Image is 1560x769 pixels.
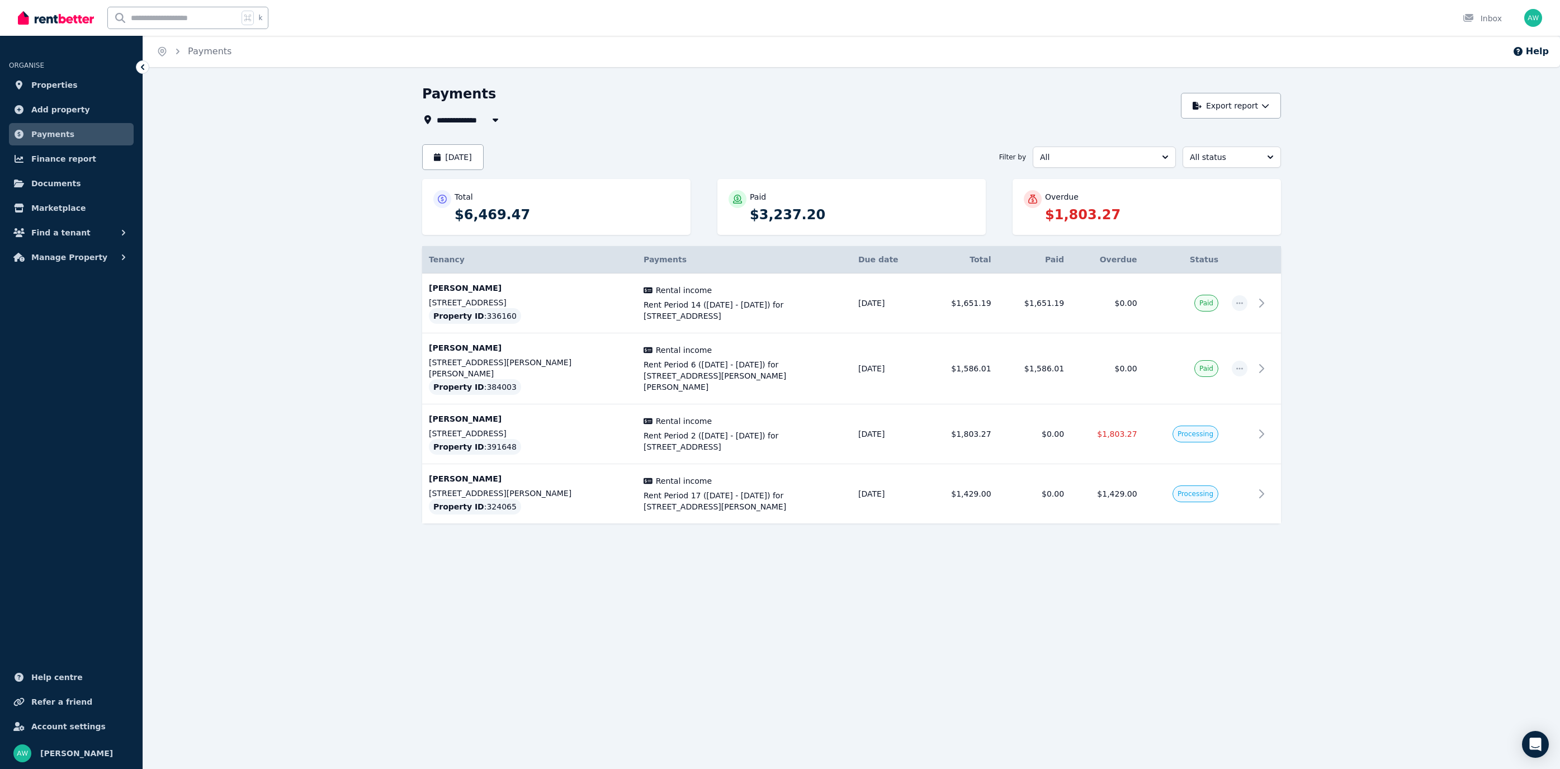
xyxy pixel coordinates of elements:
a: Payments [9,123,134,145]
span: Help centre [31,671,83,684]
nav: Breadcrumb [143,36,245,67]
td: $1,429.00 [925,464,998,524]
span: Payments [31,128,74,141]
span: All status [1190,152,1258,163]
img: Andrew Wong [13,744,31,762]
a: Properties [9,74,134,96]
span: All [1040,152,1153,163]
th: Tenancy [422,246,637,273]
td: $1,651.19 [998,273,1071,333]
a: Marketplace [9,197,134,219]
div: : 336160 [429,308,521,324]
p: [PERSON_NAME] [429,413,630,424]
div: : 391648 [429,439,521,455]
span: Rental income [656,475,712,487]
div: Inbox [1463,13,1502,24]
span: Account settings [31,720,106,733]
p: [STREET_ADDRESS] [429,297,630,308]
span: Marketplace [31,201,86,215]
a: Documents [9,172,134,195]
p: Total [455,191,473,202]
span: Rent Period 14 ([DATE] - [DATE]) for [STREET_ADDRESS] [644,299,845,322]
span: Processing [1178,489,1213,498]
span: Property ID [433,381,484,393]
button: All status [1183,147,1281,168]
span: Filter by [999,153,1026,162]
td: [DATE] [852,404,925,464]
span: Property ID [433,501,484,512]
a: Refer a friend [9,691,134,713]
p: [STREET_ADDRESS] [429,428,630,439]
p: Paid [750,191,766,202]
div: : 384003 [429,379,521,395]
span: Paid [1199,299,1213,308]
a: Help centre [9,666,134,688]
th: Overdue [1071,246,1144,273]
p: [PERSON_NAME] [429,473,630,484]
td: [DATE] [852,464,925,524]
a: Account settings [9,715,134,738]
th: Status [1144,246,1225,273]
p: $1,803.27 [1045,206,1270,224]
span: k [258,13,262,22]
span: Manage Property [31,251,107,264]
p: [STREET_ADDRESS][PERSON_NAME][PERSON_NAME] [429,357,630,379]
td: $0.00 [998,404,1071,464]
span: Documents [31,177,81,190]
span: Find a tenant [31,226,91,239]
h1: Payments [422,85,496,103]
a: Finance report [9,148,134,170]
img: Andrew Wong [1524,9,1542,27]
td: $1,586.01 [925,333,998,404]
div: : 324065 [429,499,521,515]
span: Processing [1178,430,1213,438]
p: [STREET_ADDRESS][PERSON_NAME] [429,488,630,499]
span: [PERSON_NAME] [40,747,113,760]
span: Add property [31,103,90,116]
button: All [1033,147,1176,168]
span: Paid [1199,364,1213,373]
span: $1,803.27 [1097,430,1137,438]
span: Rent Period 6 ([DATE] - [DATE]) for [STREET_ADDRESS][PERSON_NAME][PERSON_NAME] [644,359,845,393]
th: Total [925,246,998,273]
td: [DATE] [852,273,925,333]
span: Refer a friend [31,695,92,709]
p: $3,237.20 [750,206,975,224]
a: Add property [9,98,134,121]
span: Property ID [433,441,484,452]
th: Paid [998,246,1071,273]
button: Help [1512,45,1549,58]
span: Rental income [656,285,712,296]
td: $1,586.01 [998,333,1071,404]
img: RentBetter [18,10,94,26]
button: Find a tenant [9,221,134,244]
span: $0.00 [1115,364,1137,373]
button: [DATE] [422,144,484,170]
td: [DATE] [852,333,925,404]
a: Payments [188,46,231,56]
button: Manage Property [9,246,134,268]
td: $0.00 [998,464,1071,524]
span: Properties [31,78,78,92]
button: Export report [1181,93,1281,119]
p: [PERSON_NAME] [429,282,630,294]
span: Finance report [31,152,96,166]
span: Rental income [656,345,712,356]
p: Overdue [1045,191,1079,202]
th: Due date [852,246,925,273]
td: $1,651.19 [925,273,998,333]
span: Rent Period 17 ([DATE] - [DATE]) for [STREET_ADDRESS][PERSON_NAME] [644,490,845,512]
span: $1,429.00 [1097,489,1137,498]
span: $0.00 [1115,299,1137,308]
span: Property ID [433,310,484,322]
span: Payments [644,255,687,264]
span: Rental income [656,416,712,427]
p: $6,469.47 [455,206,679,224]
p: [PERSON_NAME] [429,342,630,353]
span: ORGANISE [9,62,44,69]
span: Rent Period 2 ([DATE] - [DATE]) for [STREET_ADDRESS] [644,430,845,452]
div: Open Intercom Messenger [1522,731,1549,758]
td: $1,803.27 [925,404,998,464]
